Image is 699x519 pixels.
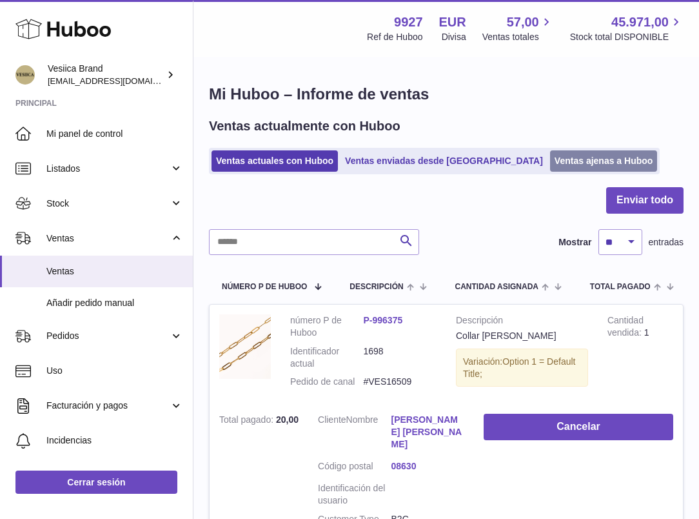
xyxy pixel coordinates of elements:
img: IMG_5075_db7c22d4-e1d7-4fc8-bfcc-58a661009acd.jpg [219,314,271,379]
button: Cancelar [484,414,673,440]
span: [EMAIL_ADDRESS][DOMAIN_NAME] [48,76,190,86]
strong: EUR [439,14,466,31]
a: P-996375 [364,315,403,325]
a: Ventas ajenas a Huboo [550,150,658,172]
div: Collar [PERSON_NAME] [456,330,588,342]
a: Ventas enviadas desde [GEOGRAPHIC_DATA] [340,150,547,172]
h1: Mi Huboo – Informe de ventas [209,84,684,105]
a: 57,00 Ventas totales [482,14,554,43]
span: Stock [46,198,170,210]
div: Ref de Huboo [367,31,422,43]
a: Ventas actuales con Huboo [212,150,338,172]
dt: Identificador actual [290,345,364,370]
a: [PERSON_NAME] [PERSON_NAME] [391,414,465,451]
div: Variación: [456,349,588,387]
span: Cliente [318,414,346,425]
span: Option 1 = Default Title; [463,356,575,379]
span: número P de Huboo [222,283,307,291]
span: Pedidos [46,330,170,342]
span: Ventas [46,265,183,278]
dd: 1698 [364,345,437,370]
div: Divisa [442,31,466,43]
strong: Descripción [456,314,588,330]
span: Ventas totales [482,31,554,43]
strong: Cantidad vendida [607,315,644,341]
span: 57,00 [507,14,539,31]
span: Ventas [46,232,170,245]
dt: Pedido de canal [290,376,364,388]
a: 08630 [391,460,465,473]
span: 45.971,00 [611,14,669,31]
span: Mi panel de control [46,128,183,140]
span: Uso [46,365,183,377]
span: Incidencias [46,434,183,447]
strong: 9927 [394,14,423,31]
strong: Total pagado [219,414,276,428]
span: entradas [649,236,684,249]
dd: #VES16509 [364,376,437,388]
td: 1 [598,305,683,404]
span: Añadir pedido manual [46,297,183,309]
a: Cerrar sesión [15,471,177,494]
label: Mostrar [558,236,591,249]
dt: Código postal [318,460,391,476]
span: 20,00 [276,414,299,425]
button: Enviar todo [606,187,684,214]
dt: Identificación del usuario [318,482,391,507]
span: Facturación y pagos [46,400,170,412]
div: Vesiica Brand [48,63,164,87]
span: Descripción [349,283,403,291]
h2: Ventas actualmente con Huboo [209,117,400,135]
span: Cantidad ASIGNADA [455,283,538,291]
span: Listados [46,163,170,175]
span: Stock total DISPONIBLE [570,31,684,43]
dt: Nombre [318,414,391,454]
img: logistic@vesiica.com [15,65,35,85]
a: 45.971,00 Stock total DISPONIBLE [570,14,684,43]
dt: número P de Huboo [290,314,364,339]
span: Total pagado [590,283,651,291]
